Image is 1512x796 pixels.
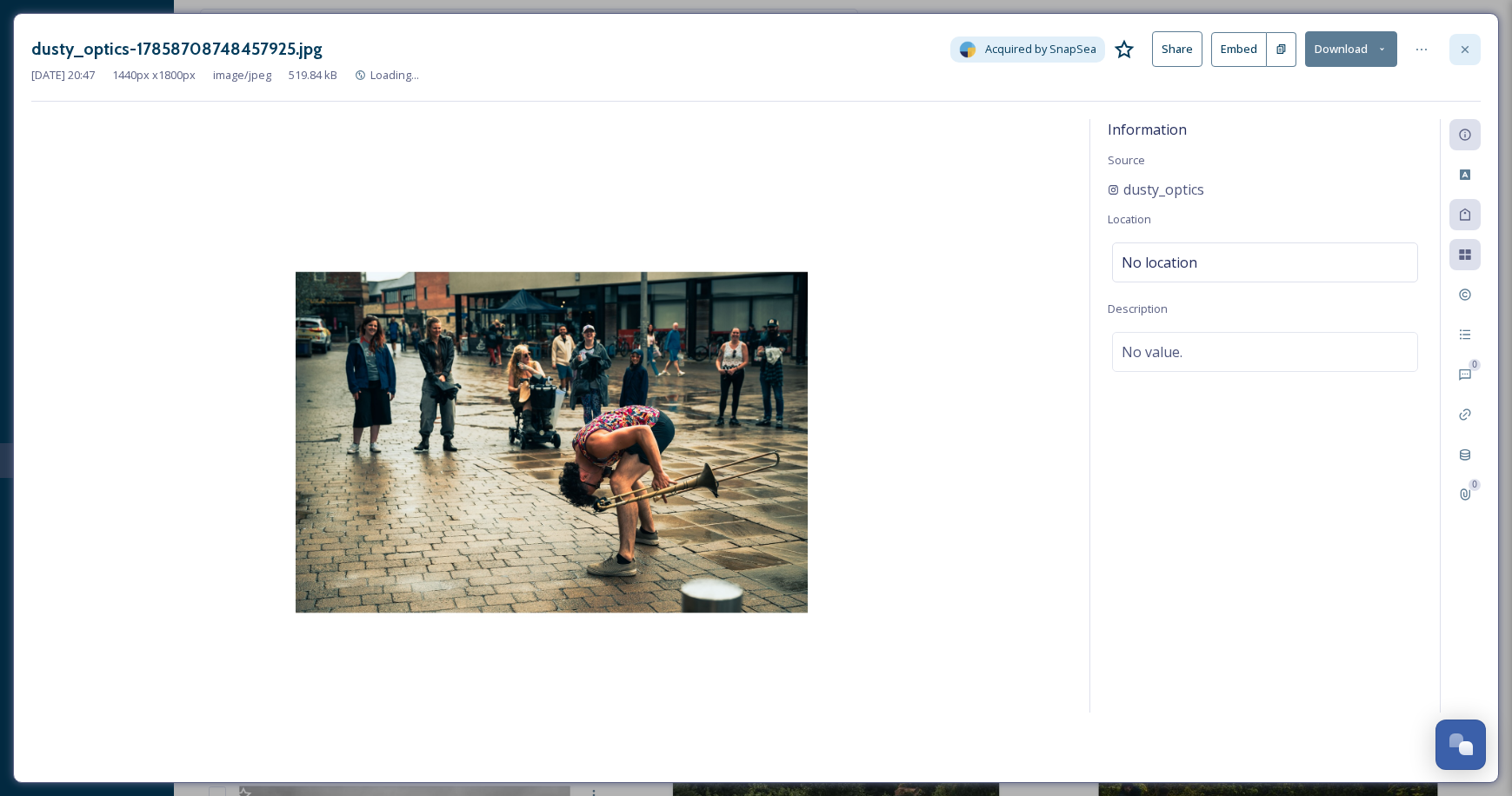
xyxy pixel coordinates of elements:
[1108,120,1187,139] span: Information
[31,67,95,83] span: [DATE] 20:47
[1123,179,1204,200] span: dusty_optics
[959,41,976,58] img: snapsea-logo.png
[370,67,419,83] span: Loading...
[1305,31,1397,67] button: Download
[31,123,1072,762] img: dusty_optics-17858708748457925.jpg
[31,36,323,62] h3: dusty_optics-17858708748457925.jpg
[1108,301,1168,316] span: Description
[985,41,1096,57] span: Acquired by SnapSea
[1108,211,1151,227] span: Location
[1108,152,1145,168] span: Source
[1469,359,1481,371] div: 0
[213,67,271,83] span: image/jpeg
[1108,179,1204,200] a: dusty_optics
[1469,479,1481,491] div: 0
[1122,342,1182,362] span: No value.
[1122,252,1197,273] span: No location
[1152,31,1202,67] button: Share
[1435,720,1486,770] button: Open Chat
[1211,32,1267,67] button: Embed
[112,67,196,83] span: 1440 px x 1800 px
[289,67,337,83] span: 519.84 kB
